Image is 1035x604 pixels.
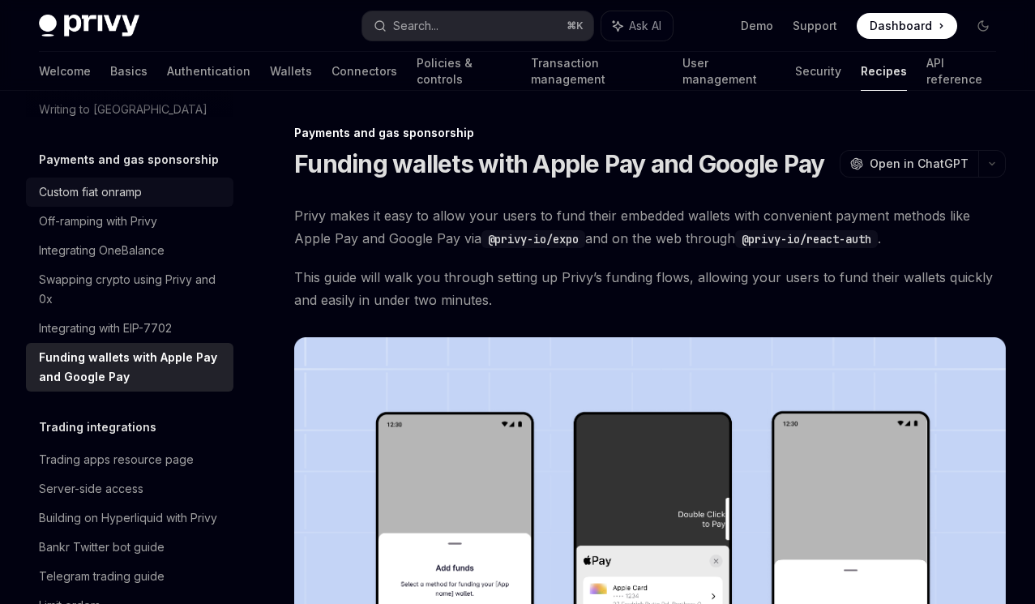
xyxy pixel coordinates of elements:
[417,52,511,91] a: Policies & controls
[39,52,91,91] a: Welcome
[294,204,1006,250] span: Privy makes it easy to allow your users to fund their embedded wallets with convenient payment me...
[26,474,233,503] a: Server-side access
[39,150,219,169] h5: Payments and gas sponsorship
[39,538,165,557] div: Bankr Twitter bot guide
[331,52,397,91] a: Connectors
[629,18,661,34] span: Ask AI
[870,18,932,34] span: Dashboard
[870,156,969,172] span: Open in ChatGPT
[39,319,172,338] div: Integrating with EIP-7702
[26,445,233,474] a: Trading apps resource page
[26,236,233,265] a: Integrating OneBalance
[362,11,593,41] button: Search...⌘K
[39,241,165,260] div: Integrating OneBalance
[393,16,438,36] div: Search...
[26,314,233,343] a: Integrating with EIP-7702
[26,503,233,533] a: Building on Hyperliquid with Privy
[270,52,312,91] a: Wallets
[567,19,584,32] span: ⌘ K
[793,18,837,34] a: Support
[39,418,156,437] h5: Trading integrations
[735,230,878,248] code: @privy-io/react-auth
[39,479,143,499] div: Server-side access
[857,13,957,39] a: Dashboard
[39,212,157,231] div: Off-ramping with Privy
[601,11,673,41] button: Ask AI
[682,52,776,91] a: User management
[39,450,194,469] div: Trading apps resource page
[861,52,907,91] a: Recipes
[110,52,148,91] a: Basics
[294,125,1006,141] div: Payments and gas sponsorship
[167,52,250,91] a: Authentication
[531,52,662,91] a: Transaction management
[39,182,142,202] div: Custom fiat onramp
[294,149,824,178] h1: Funding wallets with Apple Pay and Google Pay
[840,150,978,178] button: Open in ChatGPT
[26,533,233,562] a: Bankr Twitter bot guide
[26,343,233,392] a: Funding wallets with Apple Pay and Google Pay
[26,562,233,591] a: Telegram trading guide
[926,52,996,91] a: API reference
[970,13,996,39] button: Toggle dark mode
[26,178,233,207] a: Custom fiat onramp
[26,207,233,236] a: Off-ramping with Privy
[39,15,139,37] img: dark logo
[26,265,233,314] a: Swapping crypto using Privy and 0x
[294,266,1006,311] span: This guide will walk you through setting up Privy’s funding flows, allowing your users to fund th...
[39,508,217,528] div: Building on Hyperliquid with Privy
[39,567,165,586] div: Telegram trading guide
[481,230,585,248] code: @privy-io/expo
[741,18,773,34] a: Demo
[39,348,224,387] div: Funding wallets with Apple Pay and Google Pay
[39,270,224,309] div: Swapping crypto using Privy and 0x
[795,52,841,91] a: Security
